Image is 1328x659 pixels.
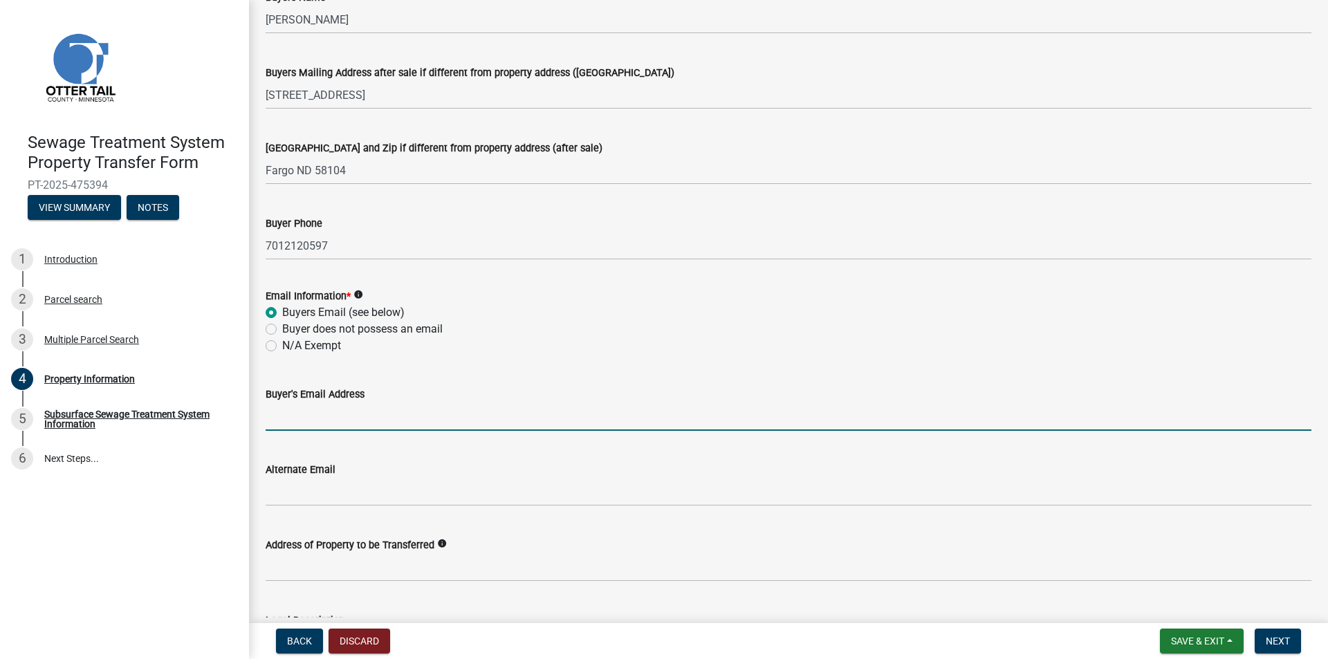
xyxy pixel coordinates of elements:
[282,337,341,354] label: N/A Exempt
[266,541,434,550] label: Address of Property to be Transferred
[266,292,351,301] label: Email Information
[11,328,33,351] div: 3
[266,144,602,154] label: [GEOGRAPHIC_DATA] and Zip if different from property address (after sale)
[127,195,179,220] button: Notes
[266,465,335,475] label: Alternate Email
[266,390,365,400] label: Buyer's Email Address
[266,68,674,78] label: Buyers Mailing Address after sale if different from property address ([GEOGRAPHIC_DATA])
[28,15,131,118] img: Otter Tail County, Minnesota
[1160,629,1244,653] button: Save & Exit
[353,290,363,299] i: info
[44,409,227,429] div: Subsurface Sewage Treatment System Information
[28,178,221,192] span: PT-2025-475394
[266,616,344,626] label: Legal Description
[287,635,312,647] span: Back
[44,295,102,304] div: Parcel search
[44,254,98,264] div: Introduction
[329,629,390,653] button: Discard
[127,203,179,214] wm-modal-confirm: Notes
[1171,635,1224,647] span: Save & Exit
[11,408,33,430] div: 5
[1266,635,1290,647] span: Next
[11,288,33,310] div: 2
[28,203,121,214] wm-modal-confirm: Summary
[276,629,323,653] button: Back
[11,447,33,470] div: 6
[44,374,135,384] div: Property Information
[266,219,322,229] label: Buyer Phone
[11,248,33,270] div: 1
[44,335,139,344] div: Multiple Parcel Search
[282,304,405,321] label: Buyers Email (see below)
[11,368,33,390] div: 4
[28,133,238,173] h4: Sewage Treatment System Property Transfer Form
[28,195,121,220] button: View Summary
[437,539,447,548] i: info
[282,321,443,337] label: Buyer does not possess an email
[1255,629,1301,653] button: Next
